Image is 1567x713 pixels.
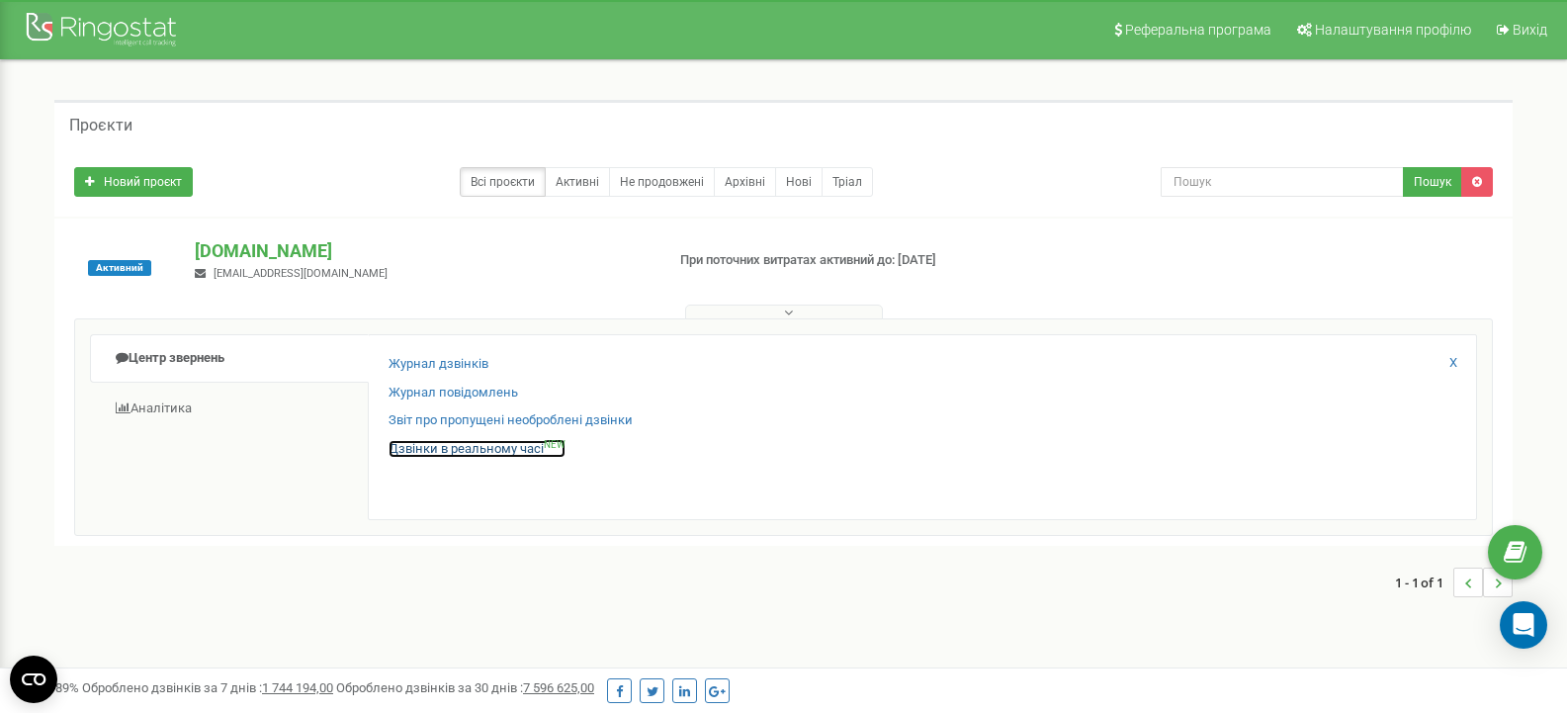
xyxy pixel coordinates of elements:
[195,238,648,264] p: [DOMAIN_NAME]
[545,167,610,197] a: Активні
[523,680,594,695] u: 7 596 625,00
[214,267,388,280] span: [EMAIL_ADDRESS][DOMAIN_NAME]
[69,117,132,134] h5: Проєкти
[389,355,488,374] a: Журнал дзвінків
[262,680,333,695] u: 1 744 194,00
[389,411,633,430] a: Звіт про пропущені необроблені дзвінки
[389,384,518,402] a: Журнал повідомлень
[1395,568,1453,597] span: 1 - 1 of 1
[1513,22,1547,38] span: Вихід
[1500,601,1547,649] div: Open Intercom Messenger
[714,167,776,197] a: Архівні
[1315,22,1471,38] span: Налаштування профілю
[10,656,57,703] button: Open CMP widget
[74,167,193,197] a: Новий проєкт
[1395,548,1513,617] nav: ...
[1125,22,1271,38] span: Реферальна програма
[1403,167,1462,197] button: Пошук
[82,680,333,695] span: Оброблено дзвінків за 7 днів :
[460,167,546,197] a: Всі проєкти
[822,167,873,197] a: Тріал
[90,385,369,433] a: Аналiтика
[336,680,594,695] span: Оброблено дзвінків за 30 днів :
[775,167,823,197] a: Нові
[88,260,151,276] span: Активний
[544,439,566,450] sup: NEW
[680,251,1012,270] p: При поточних витратах активний до: [DATE]
[389,440,566,459] a: Дзвінки в реальному часіNEW
[609,167,715,197] a: Не продовжені
[1449,354,1457,373] a: X
[1161,167,1404,197] input: Пошук
[90,334,369,383] a: Центр звернень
